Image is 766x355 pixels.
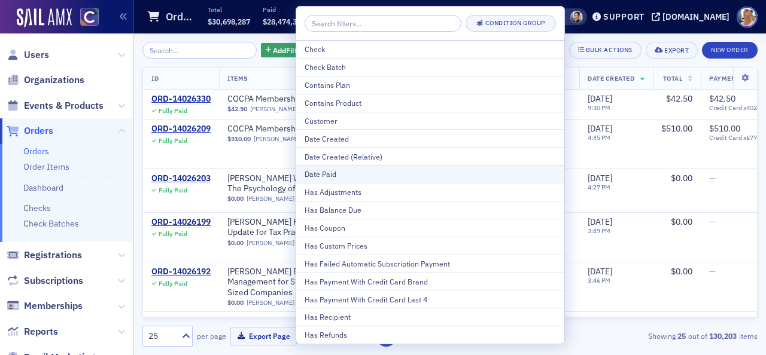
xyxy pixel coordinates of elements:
[588,74,634,82] span: Date Created
[709,173,716,183] span: —
[24,299,83,313] span: Memberships
[737,7,758,27] span: Profile
[663,74,683,82] span: Total
[227,239,244,247] span: $0.00
[296,112,564,130] button: Customer
[709,93,735,104] span: $42.50
[159,230,187,238] div: Fully Paid
[709,266,716,277] span: —
[305,151,556,162] div: Date Created (Relative)
[662,11,729,22] div: [DOMAIN_NAME]
[666,93,692,104] span: $42.50
[296,94,564,112] button: Contains Product
[80,8,99,26] img: SailAMX
[227,173,378,194] span: Surgent's Why Do They Do It? The Psychology of Fraud
[664,47,689,54] div: Export
[227,267,378,298] span: Surgent's Enterprise Risk Management for Small and Medium-Sized Companies
[296,237,564,255] button: Has Custom Prices
[305,329,556,340] div: Has Refunds
[305,79,556,90] div: Contains Plan
[466,15,556,32] button: Condition Group
[263,5,305,14] p: Paid
[305,15,461,32] input: Search filters...
[296,183,564,201] button: Has Adjustments
[159,280,187,287] div: Fully Paid
[588,266,612,277] span: [DATE]
[227,217,378,238] a: [PERSON_NAME] Financial Reporting Update for Tax Practitioners
[151,74,159,82] span: ID
[159,107,187,115] div: Fully Paid
[296,308,564,326] button: Has Recipient
[671,173,692,183] span: $0.00
[646,42,698,59] button: Export
[151,217,211,228] a: ORD-14026199
[72,8,99,28] a: View Homepage
[7,325,58,338] a: Reports
[263,17,305,26] span: $28,474,330
[24,124,53,137] span: Orders
[7,99,104,112] a: Events & Products
[305,44,556,54] div: Check
[318,5,356,14] p: Refunded
[588,227,610,235] time: 3:49 PM
[273,45,305,56] span: Add Filter
[588,103,610,112] time: 9:30 PM
[588,183,610,191] time: 4:27 PM
[227,74,248,82] span: Items
[296,165,564,183] button: Date Paid
[227,316,378,348] span: Surgent's Artificial Intelligence for Accounting and Finance Professionals
[305,240,556,251] div: Has Custom Prices
[151,94,211,105] a: ORD-14026330
[7,48,49,62] a: Users
[676,330,688,341] strong: 25
[159,186,187,194] div: Fully Paid
[305,115,556,126] div: Customer
[702,44,758,54] a: New Order
[227,105,247,113] span: $42.50
[305,258,556,269] div: Has Failed Automatic Subscription Payment
[588,123,612,134] span: [DATE]
[586,47,633,53] div: Bulk Actions
[709,74,744,82] span: Payments
[296,290,564,308] button: Has Payment With Credit Card Last 4
[671,316,692,326] span: $0.00
[569,42,642,59] button: Bulk Actions
[250,105,298,113] a: [PERSON_NAME]
[296,201,564,219] button: Has Balance Due
[485,20,545,26] div: Condition Group
[227,316,378,348] a: [PERSON_NAME] Artificial Intelligence for Accounting and Finance Professionals
[208,5,250,14] p: Total
[151,316,211,327] a: ORD-14026189
[588,93,612,104] span: [DATE]
[151,267,211,277] div: ORD-14026192
[588,173,612,183] span: [DATE]
[208,17,250,26] span: $30,698,287
[369,5,411,14] p: Net
[227,267,378,298] a: [PERSON_NAME] Enterprise Risk Management for Small and Medium-Sized Companies
[588,316,612,326] span: [DATE]
[7,299,83,313] a: Memberships
[197,330,226,341] label: per page
[166,10,197,24] h1: Orders
[588,216,612,227] span: [DATE]
[305,204,556,215] div: Has Balance Due
[661,123,692,134] span: $510.00
[254,135,302,143] a: [PERSON_NAME]
[23,203,51,213] a: Checks
[588,133,610,142] time: 4:45 PM
[151,124,211,134] a: ORD-14026209
[151,173,211,184] a: ORD-14026203
[24,99,104,112] span: Events & Products
[227,124,378,134] a: COCPA Membership (Annual)
[296,76,564,94] button: Contains Plan
[7,124,53,137] a: Orders
[247,195,294,203] a: [PERSON_NAME]
[424,5,459,14] p: Outstanding
[24,249,82,262] span: Registrations
[709,216,716,227] span: —
[709,316,716,326] span: —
